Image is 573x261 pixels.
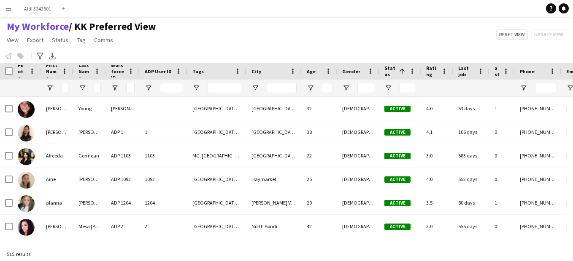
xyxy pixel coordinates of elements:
div: 22 [302,144,337,167]
div: [GEOGRAPHIC_DATA], [GEOGRAPHIC_DATA] [187,191,246,214]
div: [DEMOGRAPHIC_DATA] [337,215,379,238]
input: Age Filter Input [322,83,332,93]
button: Open Filter Menu [307,84,314,92]
input: ADP User ID Filter Input [160,83,182,93]
div: 555 days [453,215,489,238]
span: Export [27,36,43,44]
button: Open Filter Menu [192,84,200,92]
div: [DEMOGRAPHIC_DATA] [337,191,379,214]
div: [PHONE_NUMBER] [515,191,561,214]
div: 38 [302,120,337,144]
input: Gender Filter Input [357,83,374,93]
div: 552 days [453,168,489,191]
div: [PERSON_NAME] [41,120,73,144]
div: [GEOGRAPHIC_DATA] [246,97,302,120]
div: [PHONE_NUMBER] [515,215,561,238]
span: City [251,68,261,75]
div: 4.1 [421,120,453,144]
button: Open Filter Menu [46,84,54,92]
div: Young [73,97,106,120]
a: Comms [91,35,116,45]
div: ADP 2 [106,215,140,238]
div: 32 [302,97,337,120]
div: 4.0 [421,97,453,120]
span: KK Preferred View [69,20,156,33]
img: Afreeda Germean [18,148,35,165]
div: 0 [489,215,515,238]
span: 1 [145,129,147,135]
div: [GEOGRAPHIC_DATA] [246,144,302,167]
button: Open Filter Menu [145,84,152,92]
a: My Workforce [7,20,69,33]
div: 1 [489,191,515,214]
span: Status [384,65,396,77]
span: Active [384,129,411,136]
div: 3.0 [421,215,453,238]
div: [PERSON_NAME] [73,120,106,144]
div: 0 [489,120,515,144]
span: Workforce ID [111,62,124,81]
a: Status [49,35,72,45]
app-action-btn: Advanced filters [35,51,45,61]
span: Gender [342,68,360,75]
div: [DEMOGRAPHIC_DATA] [337,144,379,167]
img: alanna ibrahim [18,195,35,212]
input: Phone Filter Input [535,83,556,93]
div: [PERSON_NAME] Vale South [246,191,302,214]
div: MG, [GEOGRAPHIC_DATA] [187,144,246,167]
span: Active [384,200,411,206]
input: City Filter Input [267,83,297,93]
div: [GEOGRAPHIC_DATA], [GEOGRAPHIC_DATA] [187,97,246,120]
div: 0 [489,144,515,167]
div: alanna [41,191,73,214]
span: Active [384,224,411,230]
span: Age [307,68,316,75]
div: ADP 1103 [106,144,140,167]
div: 80 days [453,191,489,214]
img: Aine Lavelle [18,172,35,189]
input: Workforce ID Filter Input [126,83,135,93]
div: 1 [489,97,515,120]
div: [PERSON_NAME] [73,168,106,191]
div: ADP 1092 [106,168,140,191]
div: [DEMOGRAPHIC_DATA] [337,168,379,191]
span: 1204 [145,200,155,206]
div: ADP 1204 [106,191,140,214]
span: 2 [145,223,147,229]
a: Tag [73,35,89,45]
div: ADP 1 [106,120,140,144]
div: North Bondi [246,215,302,238]
button: Open Filter Menu [251,84,259,92]
div: [PHONE_NUMBER] [515,144,561,167]
span: Active [384,176,411,183]
span: Phone [520,68,535,75]
div: [GEOGRAPHIC_DATA], [GEOGRAPHIC_DATA], Ryde Response Team [187,120,246,144]
input: Status Filter Input [400,83,416,93]
input: Tags Filter Input [208,83,241,93]
div: [PHONE_NUMBER] [515,97,561,120]
input: First Name Filter Input [61,83,68,93]
span: Last job [458,65,474,77]
a: View [3,35,22,45]
button: Open Filter Menu [111,84,119,92]
div: 106 days [453,120,489,144]
div: 583 days [453,144,489,167]
span: Photo [18,62,26,81]
button: Open Filter Menu [78,84,86,92]
div: 25 [302,168,337,191]
div: [GEOGRAPHIC_DATA] [246,120,302,144]
div: [PERSON_NAME] [41,215,73,238]
div: 20 [302,191,337,214]
span: 1103 [145,152,155,159]
span: ADP User ID [145,68,172,75]
div: [PERSON_NAME] [106,97,140,120]
img: Alejandra Mesa Jaramillo [18,219,35,236]
div: Mesa [PERSON_NAME] [73,215,106,238]
span: Comms [94,36,113,44]
span: Rating [426,65,438,77]
div: [GEOGRAPHIC_DATA], [GEOGRAPHIC_DATA] [187,215,246,238]
button: Open Filter Menu [384,84,392,92]
div: 3.5 [421,191,453,214]
app-action-btn: Export XLSX [47,51,57,61]
input: Last Name Filter Input [94,83,101,93]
